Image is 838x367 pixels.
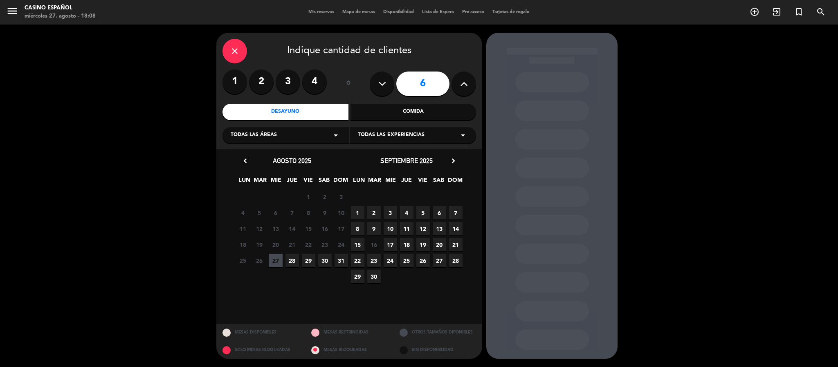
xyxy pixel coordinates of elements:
[236,238,250,251] span: 18
[302,254,315,267] span: 29
[335,69,362,98] div: ó
[333,175,347,189] span: DOM
[273,157,311,165] span: agosto 2025
[318,254,332,267] span: 30
[358,131,425,139] span: Todas las experiencias
[285,238,299,251] span: 21
[393,324,482,341] div: OTROS TAMAÑOS DIPONIBLES
[367,254,381,267] span: 23
[254,175,267,189] span: MAR
[335,190,348,204] span: 3
[367,270,381,283] span: 30
[238,175,251,189] span: LUN
[449,157,458,165] i: chevron_right
[351,270,364,283] span: 29
[253,222,266,235] span: 12
[368,175,382,189] span: MAR
[367,238,381,251] span: 16
[305,341,394,359] div: MESAS BLOQUEADAS
[433,222,446,235] span: 13
[367,206,381,219] span: 2
[433,254,446,267] span: 27
[6,5,18,17] i: menu
[416,238,430,251] span: 19
[302,238,315,251] span: 22
[285,222,299,235] span: 14
[351,206,364,219] span: 1
[400,206,413,219] span: 4
[222,39,476,63] div: Indique cantidad de clientes
[302,206,315,219] span: 8
[301,175,315,189] span: VIE
[276,69,300,94] label: 3
[449,254,463,267] span: 28
[433,206,446,219] span: 6
[351,238,364,251] span: 15
[384,238,397,251] span: 17
[367,222,381,235] span: 9
[25,4,96,12] div: Casino Español
[331,130,341,140] i: arrow_drop_down
[458,10,488,14] span: Pre-acceso
[335,222,348,235] span: 17
[416,254,430,267] span: 26
[351,254,364,267] span: 22
[236,206,250,219] span: 4
[302,190,315,204] span: 1
[393,341,482,359] div: SIN DISPONIBILIDAD
[230,46,240,56] i: close
[794,7,804,17] i: turned_in_not
[302,69,327,94] label: 4
[285,175,299,189] span: JUE
[384,206,397,219] span: 3
[317,175,331,189] span: SAB
[449,206,463,219] span: 7
[253,206,266,219] span: 5
[304,10,338,14] span: Mis reservas
[449,238,463,251] span: 21
[816,7,826,17] i: search
[416,206,430,219] span: 5
[416,222,430,235] span: 12
[222,104,348,120] div: Desayuno
[418,10,458,14] span: Lista de Espera
[400,238,413,251] span: 18
[269,222,283,235] span: 13
[285,254,299,267] span: 28
[253,238,266,251] span: 19
[351,222,364,235] span: 8
[216,341,305,359] div: SOLO MESAS BLOQUEADAS
[448,175,461,189] span: DOM
[335,254,348,267] span: 31
[285,206,299,219] span: 7
[249,69,274,94] label: 2
[302,222,315,235] span: 15
[216,324,305,341] div: MESAS DISPONIBLES
[750,7,759,17] i: add_circle_outline
[352,175,366,189] span: LUN
[241,157,249,165] i: chevron_left
[416,175,429,189] span: VIE
[222,69,247,94] label: 1
[400,222,413,235] span: 11
[432,175,445,189] span: SAB
[318,222,332,235] span: 16
[269,254,283,267] span: 27
[400,175,413,189] span: JUE
[25,12,96,20] div: miércoles 27. agosto - 18:08
[350,104,476,120] div: Comida
[400,254,413,267] span: 25
[305,324,394,341] div: MESAS RESTRINGIDAS
[318,190,332,204] span: 2
[6,5,18,20] button: menu
[433,238,446,251] span: 20
[772,7,782,17] i: exit_to_app
[384,175,398,189] span: MIE
[379,10,418,14] span: Disponibilidad
[384,222,397,235] span: 10
[253,254,266,267] span: 26
[449,222,463,235] span: 14
[318,206,332,219] span: 9
[458,130,468,140] i: arrow_drop_down
[488,10,534,14] span: Tarjetas de regalo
